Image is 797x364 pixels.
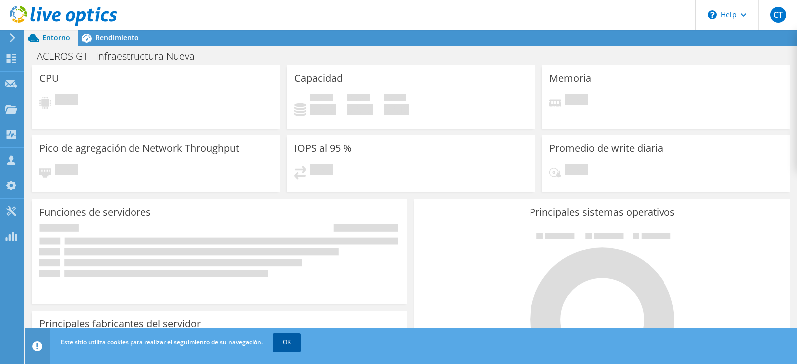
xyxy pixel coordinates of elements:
[310,104,336,115] h4: 0 GiB
[770,7,786,23] span: CT
[32,51,210,62] h1: ACEROS GT - Infraestructura Nueva
[61,338,263,346] span: Este sitio utiliza cookies para realizar el seguimiento de su navegación.
[384,94,406,104] span: Total
[39,143,239,154] h3: Pico de agregación de Network Throughput
[55,94,78,107] span: Pendiente
[95,33,139,42] span: Rendimiento
[565,94,588,107] span: Pendiente
[310,94,333,104] span: Used
[549,73,591,84] h3: Memoria
[273,333,301,351] a: OK
[42,33,70,42] span: Entorno
[384,104,409,115] h4: 0 GiB
[422,207,783,218] h3: Principales sistemas operativos
[39,207,151,218] h3: Funciones de servidores
[347,94,370,104] span: Libre
[294,143,352,154] h3: IOPS al 95 %
[549,143,663,154] h3: Promedio de write diaria
[39,318,201,329] h3: Principales fabricantes del servidor
[310,164,333,177] span: Pendiente
[565,164,588,177] span: Pendiente
[294,73,343,84] h3: Capacidad
[708,10,717,19] svg: \n
[347,104,373,115] h4: 0 GiB
[55,164,78,177] span: Pendiente
[39,73,59,84] h3: CPU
